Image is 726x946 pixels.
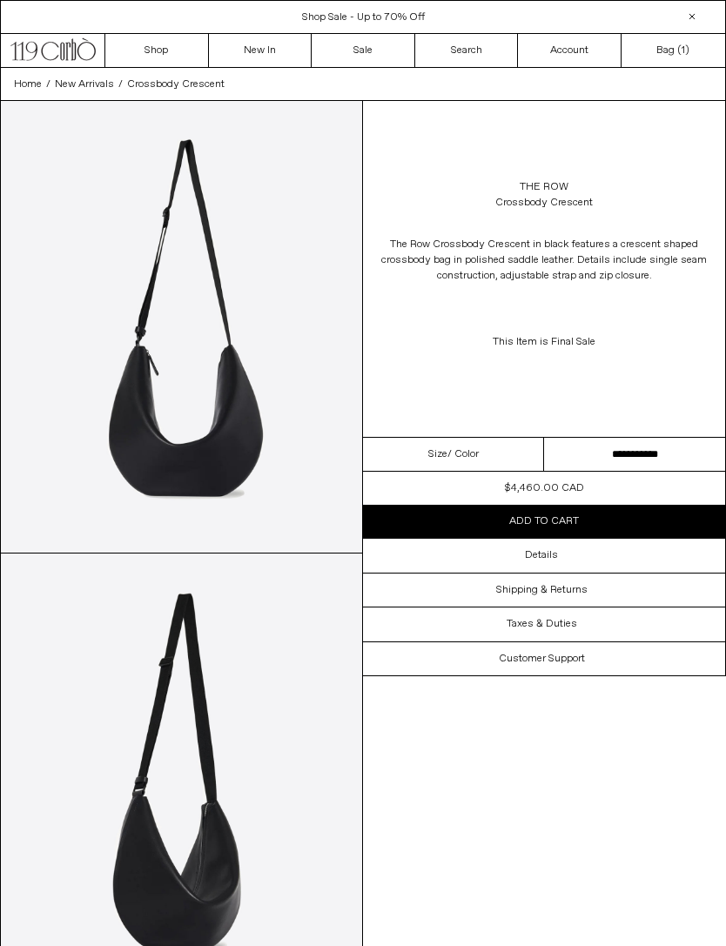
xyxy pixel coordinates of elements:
span: / [118,77,123,92]
span: Size [428,446,447,462]
span: / Color [447,446,479,462]
div: Crossbody Crescent [495,195,593,211]
span: This Item is Final Sale [493,335,595,349]
a: New Arrivals [55,77,114,92]
a: Home [14,77,42,92]
h3: Taxes & Duties [507,618,577,630]
span: New Arrivals [55,77,114,91]
h3: Shipping & Returns [496,584,588,596]
button: Add to cart [363,505,725,538]
a: Account [518,34,622,67]
a: Crossbody Crescent [127,77,225,92]
h3: Customer Support [499,653,585,665]
span: Crossbody Crescent [127,77,225,91]
span: ) [682,43,689,58]
a: The Row [520,179,568,195]
span: / [46,77,50,92]
img: CROSSBODYSCRESENT_1800x1800.jpg [1,101,362,553]
a: Search [415,34,519,67]
span: Home [14,77,42,91]
span: 1 [682,44,685,57]
span: Add to cart [509,514,579,528]
span: The Row Crossbody Crescent in black features a crescent shaped crossbody bag in polished saddle l... [381,238,707,283]
a: Sale [312,34,415,67]
a: New In [209,34,313,67]
a: Bag () [622,34,725,67]
a: Shop Sale - Up to 70% Off [302,10,425,24]
div: $4,460.00 CAD [505,480,584,496]
a: Shop [105,34,209,67]
h3: Details [525,549,558,561]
